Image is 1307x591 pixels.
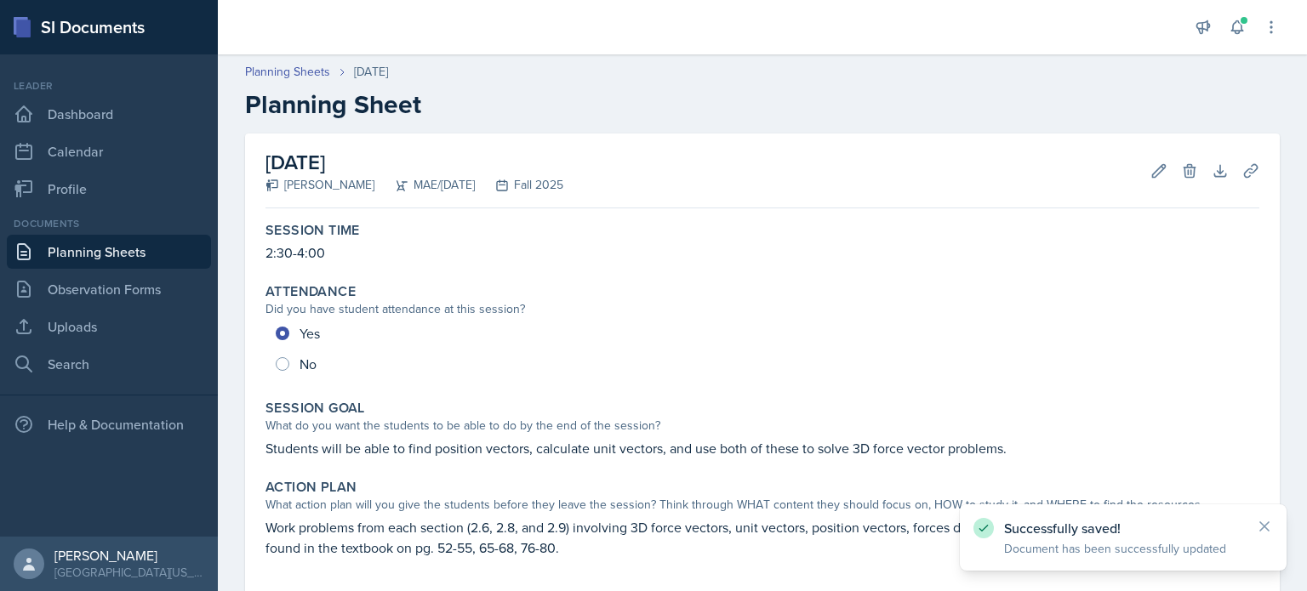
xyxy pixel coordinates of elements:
[265,517,1259,558] p: Work problems from each section (2.6, 2.8, and 2.9) involving 3D force vectors, unit vectors, pos...
[7,272,211,306] a: Observation Forms
[54,547,204,564] div: [PERSON_NAME]
[7,347,211,381] a: Search
[475,176,563,194] div: Fall 2025
[265,438,1259,458] p: Students will be able to find position vectors, calculate unit vectors, and use both of these to ...
[265,400,365,417] label: Session Goal
[7,216,211,231] div: Documents
[7,235,211,269] a: Planning Sheets
[265,283,356,300] label: Attendance
[265,417,1259,435] div: What do you want the students to be able to do by the end of the session?
[265,176,374,194] div: [PERSON_NAME]
[1004,540,1242,557] p: Document has been successfully updated
[265,242,1259,263] p: 2:30-4:00
[265,496,1259,514] div: What action plan will you give the students before they leave the session? Think through WHAT con...
[265,479,357,496] label: Action Plan
[265,222,360,239] label: Session Time
[1004,520,1242,537] p: Successfully saved!
[354,63,388,81] div: [DATE]
[374,176,475,194] div: MAE/[DATE]
[7,78,211,94] div: Leader
[7,310,211,344] a: Uploads
[54,564,204,581] div: [GEOGRAPHIC_DATA][US_STATE] in [GEOGRAPHIC_DATA]
[245,63,330,81] a: Planning Sheets
[7,97,211,131] a: Dashboard
[7,407,211,441] div: Help & Documentation
[7,134,211,168] a: Calendar
[265,147,563,178] h2: [DATE]
[245,89,1280,120] h2: Planning Sheet
[265,300,1259,318] div: Did you have student attendance at this session?
[7,172,211,206] a: Profile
